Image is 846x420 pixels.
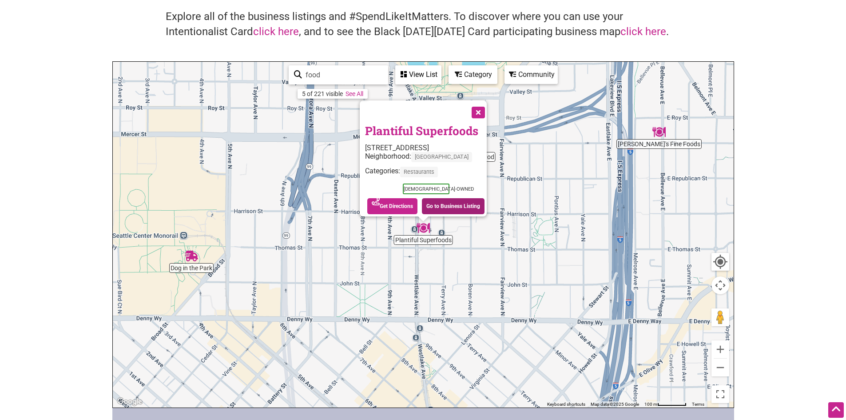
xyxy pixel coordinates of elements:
div: See a list of the visible businesses [395,65,441,84]
button: Close [466,100,489,123]
button: Zoom in [711,340,729,358]
div: Filter by category [449,65,497,84]
button: Drag Pegman onto the map to open Street View [711,308,729,326]
button: Your Location [711,253,729,271]
div: Harry's Fine Foods [652,125,666,139]
span: Restaurants [400,167,438,177]
div: Community [505,66,557,83]
div: Plantiful Superfoods [417,221,430,235]
div: Dog in the Park [185,249,198,263]
a: click here [253,25,299,38]
button: Map camera controls [711,276,729,294]
span: [DEMOGRAPHIC_DATA]-Owned [402,184,449,194]
div: 5 of 221 visible [302,90,343,97]
a: Plantiful Superfoods [365,123,478,138]
a: Terms (opens in new tab) [692,402,704,407]
div: Scroll Back to Top [828,402,844,418]
div: Neighborhood: [365,152,487,167]
a: click here [620,25,666,38]
div: [STREET_ADDRESS] [365,144,487,152]
a: See All [346,90,363,97]
div: View List [396,66,441,83]
button: Keyboard shortcuts [547,401,585,408]
h4: Explore all of the business listings and #SpendLikeItMatters. To discover where you can use your ... [166,9,681,39]
div: Category [449,66,496,83]
a: Go to Business Listing [422,198,485,214]
span: Map data ©2025 Google [591,402,639,407]
div: Categories: [365,167,487,182]
span: 100 m [644,402,657,407]
button: Toggle fullscreen view [711,384,730,404]
span: [GEOGRAPHIC_DATA] [411,152,472,162]
a: Get Directions [367,198,417,214]
div: Type to search and filter [289,65,388,84]
input: Type to find and filter... [302,66,383,84]
button: Zoom out [711,359,729,376]
img: Google [115,396,144,408]
div: Filter by Community [504,65,558,84]
button: Map Scale: 100 m per 62 pixels [642,401,689,408]
a: Open this area in Google Maps (opens a new window) [115,396,144,408]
